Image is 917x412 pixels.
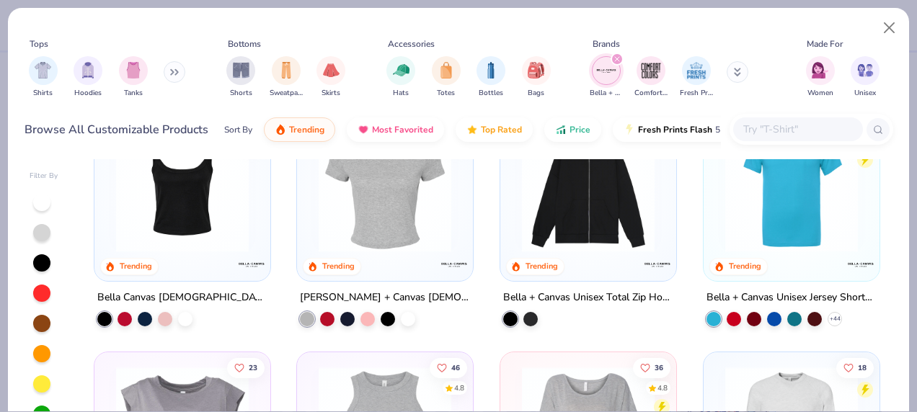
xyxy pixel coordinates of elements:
[483,62,499,79] img: Bottles Image
[680,56,713,99] button: filter button
[857,62,874,79] img: Unisex Image
[35,62,51,79] img: Shirts Image
[522,56,551,99] div: filter for Bags
[311,120,458,252] img: aa15adeb-cc10-480b-b531-6e6e449d5067
[358,124,369,135] img: most_fav.gif
[230,88,252,99] span: Shorts
[481,124,522,135] span: Top Rated
[227,357,265,377] button: Like
[224,123,252,136] div: Sort By
[30,37,48,50] div: Tops
[124,88,143,99] span: Tanks
[634,56,668,99] button: filter button
[278,62,294,79] img: Sweatpants Image
[80,62,96,79] img: Hoodies Image
[624,124,635,135] img: flash.gif
[270,88,303,99] span: Sweatpants
[226,56,255,99] div: filter for Shorts
[228,37,261,50] div: Bottoms
[440,250,469,279] img: Bella + Canvas logo
[544,117,601,142] button: Price
[854,88,876,99] span: Unisex
[25,121,208,138] div: Browse All Customizable Products
[264,117,335,142] button: Trending
[289,124,324,135] span: Trending
[300,289,470,307] div: [PERSON_NAME] + Canvas [DEMOGRAPHIC_DATA]' Micro Ribbed Baby Tee
[706,289,877,307] div: Bella + Canvas Unisex Jersey Short-Sleeve T-Shirt
[715,122,768,138] span: 5 day delivery
[74,88,102,99] span: Hoodies
[846,250,875,279] img: Bella + Canvas logo
[657,382,668,393] div: 4.8
[323,62,340,79] img: Skirts Image
[876,14,903,42] button: Close
[570,124,590,135] span: Price
[386,56,415,99] div: filter for Hats
[812,62,828,79] img: Women Image
[477,56,505,99] button: filter button
[851,56,880,99] div: filter for Unisex
[74,56,102,99] div: filter for Hoodies
[590,88,623,99] span: Bella + Canvas
[807,37,843,50] div: Made For
[33,88,53,99] span: Shirts
[119,56,148,99] button: filter button
[372,124,433,135] span: Most Favorited
[680,56,713,99] div: filter for Fresh Prints
[634,88,668,99] span: Comfort Colors
[322,88,340,99] span: Skirts
[634,56,668,99] div: filter for Comfort Colors
[452,364,461,371] span: 46
[316,56,345,99] button: filter button
[226,56,255,99] button: filter button
[393,62,409,79] img: Hats Image
[386,56,415,99] button: filter button
[438,62,454,79] img: Totes Image
[858,364,867,371] span: 18
[270,56,303,99] button: filter button
[836,357,874,377] button: Like
[742,121,853,138] input: Try "T-Shirt"
[270,56,303,99] div: filter for Sweatpants
[807,88,833,99] span: Women
[236,250,265,279] img: Bella + Canvas logo
[432,56,461,99] button: filter button
[613,117,779,142] button: Fresh Prints Flash5 day delivery
[595,60,617,81] img: Bella + Canvas Image
[829,315,840,323] span: + 44
[74,56,102,99] button: filter button
[851,56,880,99] button: filter button
[125,62,141,79] img: Tanks Image
[30,171,58,182] div: Filter By
[455,382,465,393] div: 4.8
[347,117,444,142] button: Most Favorited
[593,37,620,50] div: Brands
[466,124,478,135] img: TopRated.gif
[640,60,662,81] img: Comfort Colors Image
[249,364,257,371] span: 23
[233,62,249,79] img: Shorts Image
[643,250,672,279] img: Bella + Canvas logo
[388,37,435,50] div: Accessories
[633,357,670,377] button: Like
[393,88,409,99] span: Hats
[119,56,148,99] div: filter for Tanks
[806,56,835,99] div: filter for Women
[638,124,712,135] span: Fresh Prints Flash
[528,88,544,99] span: Bags
[275,124,286,135] img: trending.gif
[316,56,345,99] div: filter for Skirts
[655,364,663,371] span: 36
[437,88,455,99] span: Totes
[109,120,256,252] img: 8af284bf-0d00-45ea-9003-ce4b9a3194ad
[686,60,707,81] img: Fresh Prints Image
[456,117,533,142] button: Top Rated
[479,88,503,99] span: Bottles
[430,357,468,377] button: Like
[522,56,551,99] button: filter button
[806,56,835,99] button: filter button
[515,120,662,252] img: b1a53f37-890a-4b9a-8962-a1b7c70e022e
[477,56,505,99] div: filter for Bottles
[432,56,461,99] div: filter for Totes
[718,120,865,252] img: 10a0a8bf-8f21-4ecd-81c8-814f1e31d243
